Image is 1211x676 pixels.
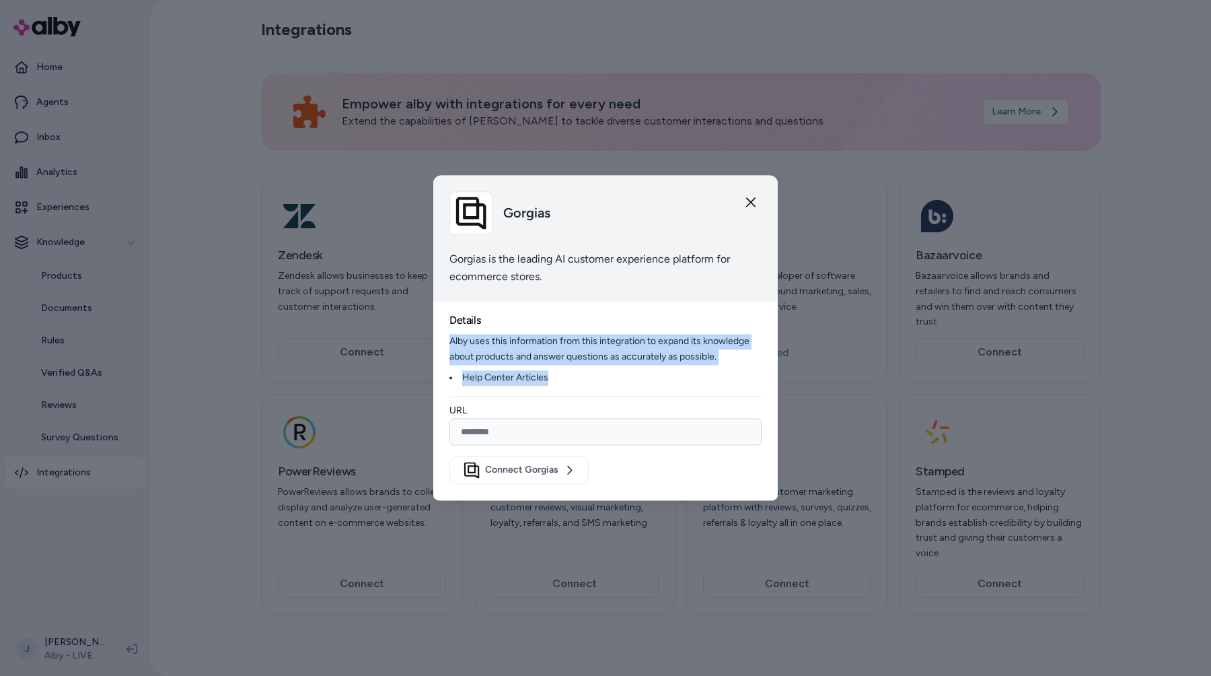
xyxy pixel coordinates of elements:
p: Gorgias is the leading AI customer experience platform for ecommerce stores. [449,250,762,285]
button: Connect Gorgias [449,457,589,485]
p: Alby uses this information from this integration to expand its knowledge about products and answe... [449,334,762,385]
li: Help Center Articles [449,370,762,386]
h2: Gorgias [503,205,550,222]
label: URL [449,405,467,417]
h3: Details [449,312,480,329]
